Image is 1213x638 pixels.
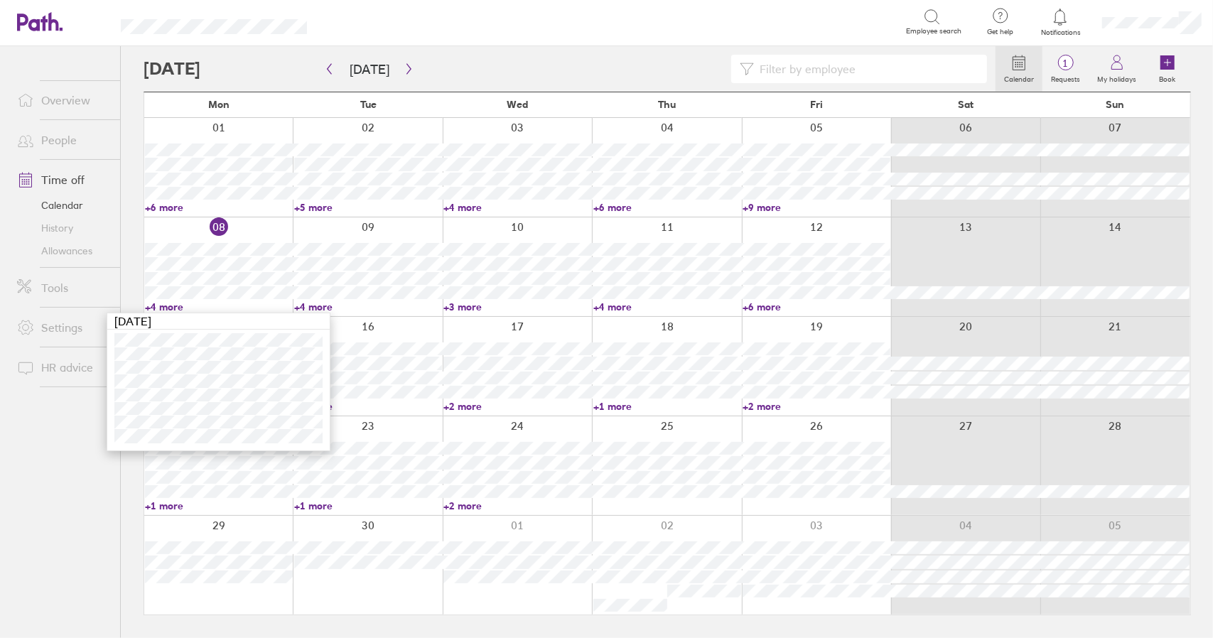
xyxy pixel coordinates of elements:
a: +2 more [443,400,591,413]
a: +9 more [743,201,890,214]
a: Overview [6,86,120,114]
span: Tue [360,99,377,110]
a: +6 more [593,201,741,214]
span: Fri [810,99,823,110]
a: History [6,217,120,239]
a: Tools [6,274,120,302]
a: +6 more [145,201,293,214]
input: Filter by employee [754,55,979,82]
a: +4 more [145,301,293,313]
label: My holidays [1089,71,1145,84]
a: 1Requests [1042,46,1089,92]
span: 1 [1042,58,1089,69]
label: Calendar [996,71,1042,84]
a: My holidays [1089,46,1145,92]
button: [DATE] [338,58,401,81]
a: +1 more [593,400,741,413]
a: +2 more [443,499,591,512]
label: Requests [1042,71,1089,84]
span: Notifications [1037,28,1084,37]
a: +6 more [743,301,890,313]
span: Sun [1106,99,1125,110]
span: Wed [507,99,529,110]
div: Search [345,15,382,28]
a: +3 more [443,301,591,313]
a: +2 more [743,400,890,413]
span: Get help [977,28,1023,36]
a: Book [1145,46,1190,92]
div: [DATE] [107,313,330,330]
span: Mon [208,99,230,110]
span: Employee search [906,27,961,36]
a: Time off [6,166,120,194]
a: Settings [6,313,120,342]
a: +4 more [593,301,741,313]
a: +4 more [294,301,442,313]
a: Notifications [1037,7,1084,37]
a: +4 more [294,400,442,413]
a: Allowances [6,239,120,262]
a: +1 more [294,499,442,512]
a: +5 more [294,201,442,214]
a: +4 more [443,201,591,214]
a: HR advice [6,353,120,382]
a: +1 more [145,499,293,512]
span: Sat [958,99,974,110]
label: Book [1151,71,1185,84]
a: People [6,126,120,154]
a: Calendar [996,46,1042,92]
a: Calendar [6,194,120,217]
span: Thu [658,99,676,110]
